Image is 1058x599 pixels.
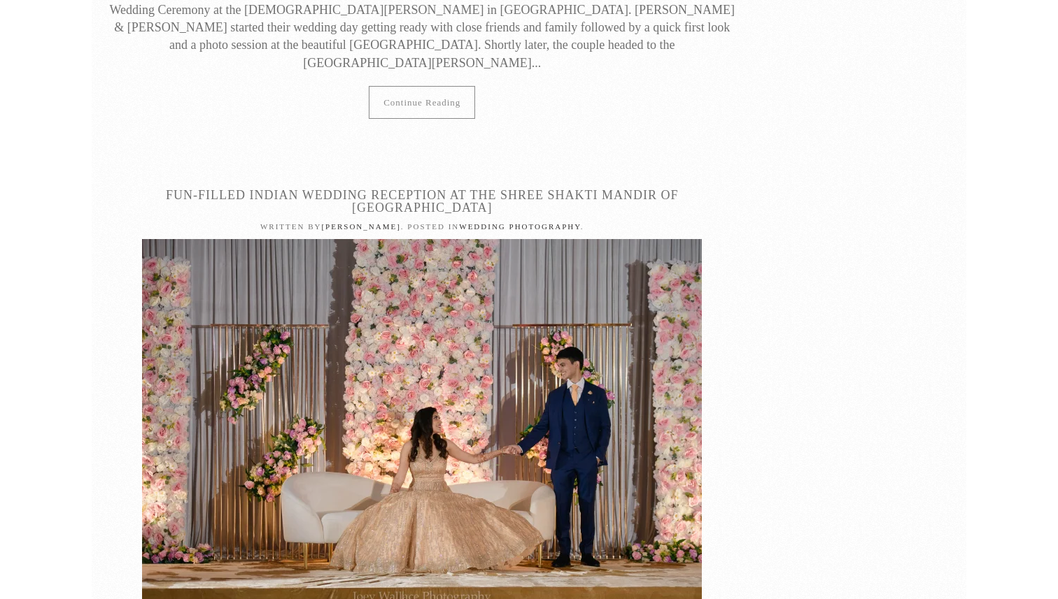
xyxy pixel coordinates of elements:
[321,222,400,231] a: [PERSON_NAME]
[459,222,581,231] a: Wedding Photography
[106,1,739,72] div: Wedding Ceremony at the [DEMOGRAPHIC_DATA][PERSON_NAME] in [GEOGRAPHIC_DATA]. [PERSON_NAME] & [PE...
[142,417,702,431] a: Indian Wedding Reception At The Shree Shakti Mandir Of Atlanta
[106,221,739,233] p: Written by . Posted in .
[166,188,679,215] a: Fun-Filled Indian Wedding Reception At The Shree Shakti Mandir of [GEOGRAPHIC_DATA]
[369,86,475,119] a: Continue reading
